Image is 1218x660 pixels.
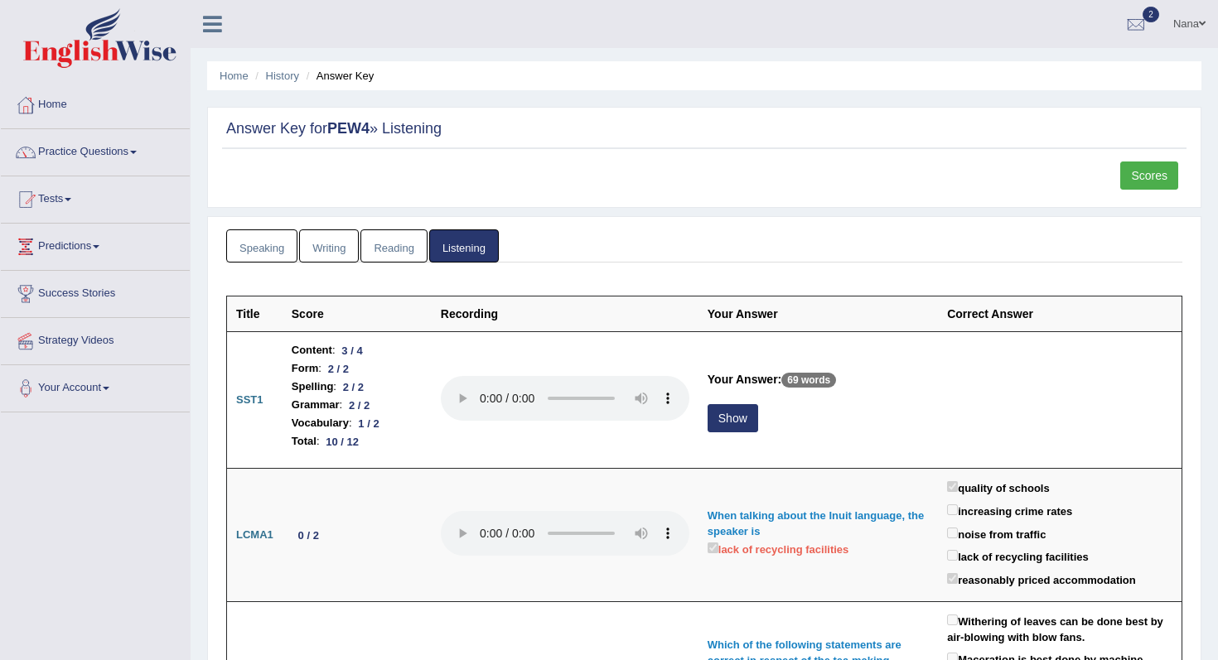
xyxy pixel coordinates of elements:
input: reasonably priced accommodation [947,573,958,584]
th: Your Answer [698,296,938,332]
input: quality of schools [947,481,958,492]
label: lack of recycling facilities [708,539,849,558]
a: Tests [1,176,190,218]
input: increasing crime rates [947,504,958,515]
li: : [292,359,423,378]
b: Spelling [292,378,334,396]
b: SST1 [236,393,263,406]
label: increasing crime rates [947,501,1072,520]
div: 2 / 2 [321,360,355,378]
div: 1 / 2 [352,415,386,432]
th: Correct Answer [938,296,1182,332]
b: Total [292,432,317,450]
a: Home [1,82,190,123]
div: 2 / 2 [336,378,370,396]
a: Writing [299,229,359,263]
h2: Answer Key for » Listening [226,121,1182,137]
strong: PEW4 [327,120,370,137]
a: Scores [1120,161,1178,190]
li: : [292,414,423,432]
th: Score [283,296,432,332]
label: lack of recycling facilities [947,547,1089,566]
li: : [292,396,423,414]
label: Withering of leaves can be done best by air-blowing with blow fans. [947,611,1172,645]
b: Your Answer: [708,373,781,386]
label: quality of schools [947,478,1050,497]
b: Vocabulary [292,414,349,432]
div: 10 / 12 [320,433,365,450]
a: Speaking [226,229,297,263]
div: 3 / 4 [336,342,370,359]
a: Strategy Videos [1,318,190,359]
a: Your Account [1,365,190,407]
a: Success Stories [1,271,190,312]
b: Form [292,359,319,378]
a: History [266,70,299,82]
p: 69 words [781,373,836,388]
a: Practice Questions [1,129,190,171]
label: noise from traffic [947,524,1046,543]
input: Withering of leaves can be done best by air-blowing with blow fans. [947,614,958,625]
label: reasonably priced accommodation [947,570,1136,589]
th: Title [227,296,283,332]
li: : [292,341,423,359]
a: Reading [360,229,427,263]
div: 0 / 2 [292,527,326,544]
li: Answer Key [302,68,375,84]
li: : [292,378,423,396]
span: 2 [1143,7,1159,22]
th: Recording [432,296,698,332]
a: Predictions [1,224,190,265]
a: Home [220,70,249,82]
b: Content [292,341,332,359]
b: Grammar [292,396,340,414]
li: : [292,432,423,450]
a: Listening [429,229,499,263]
div: When talking about the Inuit language, the speaker is [708,508,929,539]
input: noise from traffic [947,528,958,538]
input: lack of recycling facilities [708,542,718,553]
input: lack of recycling facilities [947,550,958,561]
div: 2 / 2 [342,397,376,414]
b: LCMA1 [236,528,273,541]
button: Show [708,404,758,432]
